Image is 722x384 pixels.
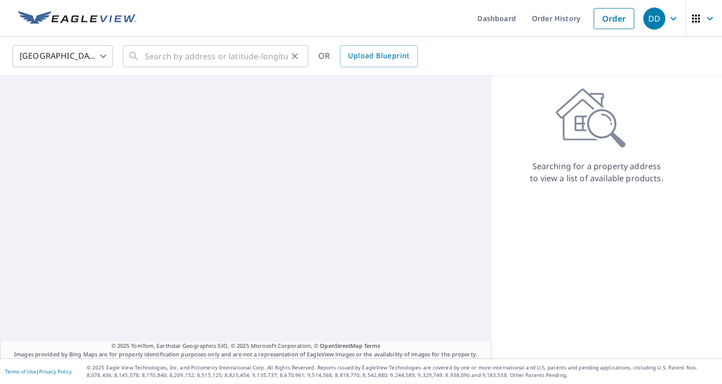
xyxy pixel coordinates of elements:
a: Terms [364,342,381,349]
img: EV Logo [18,11,136,26]
a: Terms of Use [5,368,36,375]
a: OpenStreetMap [320,342,362,349]
span: © 2025 TomTom, Earthstar Geographics SIO, © 2025 Microsoft Corporation, © [111,342,381,350]
a: Order [594,8,634,29]
button: Clear [288,49,302,63]
p: © 2025 Eagle View Technologies, Inc. and Pictometry International Corp. All Rights Reserved. Repo... [87,364,717,379]
a: Privacy Policy [39,368,72,375]
div: OR [318,45,418,67]
a: Upload Blueprint [340,45,417,67]
p: | [5,368,72,374]
input: Search by address or latitude-longitude [145,42,288,70]
div: [GEOGRAPHIC_DATA] [13,42,113,70]
div: DD [643,8,665,30]
span: Upload Blueprint [348,50,409,62]
p: Searching for a property address to view a list of available products. [529,160,664,184]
